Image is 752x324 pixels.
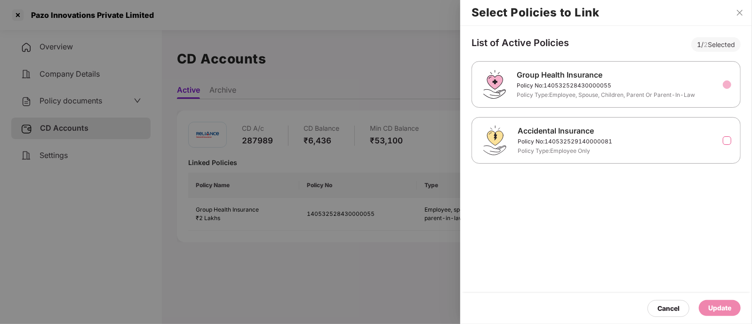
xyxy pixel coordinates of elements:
span: 2 [704,40,708,48]
div: Cancel [657,303,680,314]
span: close [736,9,744,16]
img: svg+xml;base64,PHN2ZyB4bWxucz0iaHR0cDovL3d3dy53My5vcmcvMjAwMC9zdmciIHdpZHRoPSI0Ny43MTQiIGhlaWdodD... [483,70,506,99]
div: Policy No: 140532529140000081 [518,137,612,146]
div: Update [708,303,731,313]
div: Group Health Insurance [517,69,696,81]
div: Policy Type: Employee, Spouse, Children, Parent Or Parent-In-Law [517,90,696,100]
div: Accidental Insurance [518,125,612,137]
div: Policy No: 140532528430000055 [517,81,696,90]
h2: Select Policies to Link [472,8,741,18]
button: Close [733,8,746,17]
span: 1 [697,40,701,48]
div: / Selected [691,37,741,52]
div: List of Active Policies [472,37,569,52]
img: svg+xml;base64,PHN2ZyB4bWxucz0iaHR0cDovL3d3dy53My5vcmcvMjAwMC9zdmciIHdpZHRoPSI0OS4zMjEiIGhlaWdodD... [483,126,506,155]
div: Policy Type: Employee Only [518,146,612,156]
